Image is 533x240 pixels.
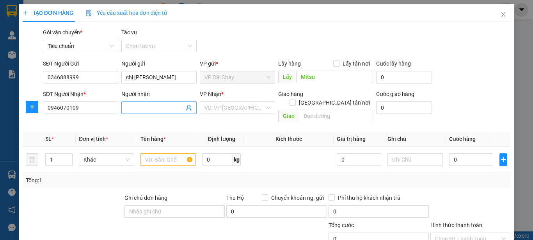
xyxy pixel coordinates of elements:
[268,194,327,202] span: Chuyển khoản ng. gửi
[204,71,270,83] span: VP Bãi Cháy
[339,59,373,68] span: Lấy tận nơi
[86,10,167,16] span: Yêu cầu xuất hóa đơn điện tử
[499,153,507,166] button: plus
[492,4,514,26] button: Close
[384,132,446,147] th: Ghi chú
[278,110,299,122] span: Giao
[278,91,303,97] span: Giao hàng
[140,136,166,142] span: Tên hàng
[296,98,373,107] span: [GEOGRAPHIC_DATA] tận nơi
[278,71,296,83] span: Lấy
[500,11,506,18] span: close
[140,153,196,166] input: VD: Bàn, Ghế
[26,101,38,113] button: plus
[121,90,197,98] div: Người nhận
[376,60,411,67] label: Cước lấy hàng
[124,195,167,201] label: Ghi chú đơn hàng
[45,136,52,142] span: SL
[387,153,443,166] input: Ghi Chú
[121,59,197,68] div: Người gửi
[296,71,373,83] input: Dọc đường
[20,30,94,43] strong: 024 3236 3236 -
[79,136,108,142] span: Đơn vị tính
[18,52,95,66] span: Gửi hàng Hạ Long: Hotline:
[275,136,302,142] span: Kích thước
[186,105,192,111] span: user-add
[278,60,301,67] span: Lấy hàng
[226,195,244,201] span: Thu Hộ
[337,153,381,166] input: 0
[48,40,114,52] span: Tiêu chuẩn
[26,104,38,110] span: plus
[430,222,482,228] label: Hình thức thanh toán
[233,153,241,166] span: kg
[376,91,414,97] label: Cước giao hàng
[43,90,118,98] div: SĐT Người Nhận
[335,194,403,202] span: Phí thu hộ khách nhận trả
[200,91,221,97] span: VP Nhận
[84,154,130,165] span: Khác
[376,71,432,84] input: Cước lấy hàng
[449,136,476,142] span: Cước hàng
[32,37,94,50] strong: 0888 827 827 - 0848 827 827
[19,23,94,50] span: Gửi hàng [GEOGRAPHIC_DATA]: Hotline:
[121,29,137,36] label: Tác vụ
[329,222,354,228] span: Tổng cước
[23,10,28,16] span: plus
[208,136,235,142] span: Định lượng
[337,136,366,142] span: Giá trị hàng
[200,59,275,68] div: VP gửi
[500,156,507,163] span: plus
[43,29,82,36] span: Gói vận chuyển
[124,205,225,218] input: Ghi chú đơn hàng
[23,10,73,16] span: TẠO ĐƠN HÀNG
[43,59,118,68] div: SĐT Người Gửi
[299,110,373,122] input: Dọc đường
[26,153,38,166] button: delete
[24,4,89,21] strong: Công ty TNHH Phúc Xuyên
[26,176,206,185] div: Tổng: 1
[376,101,432,114] input: Cước giao hàng
[86,10,92,16] img: icon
